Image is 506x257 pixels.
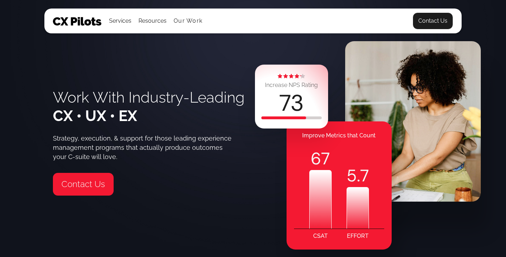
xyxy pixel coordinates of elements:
[138,16,167,26] div: Resources
[109,16,131,26] div: Services
[413,12,453,29] a: Contact Us
[347,164,357,187] code: 5
[53,88,245,125] h1: Work With Industry-Leading
[53,173,114,196] a: Contact Us
[347,229,369,243] div: EFFORT
[174,18,202,24] a: Our Work
[313,229,328,243] div: CSAT
[347,164,369,187] div: .
[287,128,392,143] div: Improve Metrics that Count
[53,107,137,125] span: CX • UX • EX
[360,164,369,187] code: 7
[279,92,304,115] div: 73
[265,80,318,90] div: Increase NPS Rating
[138,9,167,33] div: Resources
[309,147,332,170] div: 67
[109,9,131,33] div: Services
[53,134,236,162] div: Strategy, execution, & support for those leading experience management programs that actually pro...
